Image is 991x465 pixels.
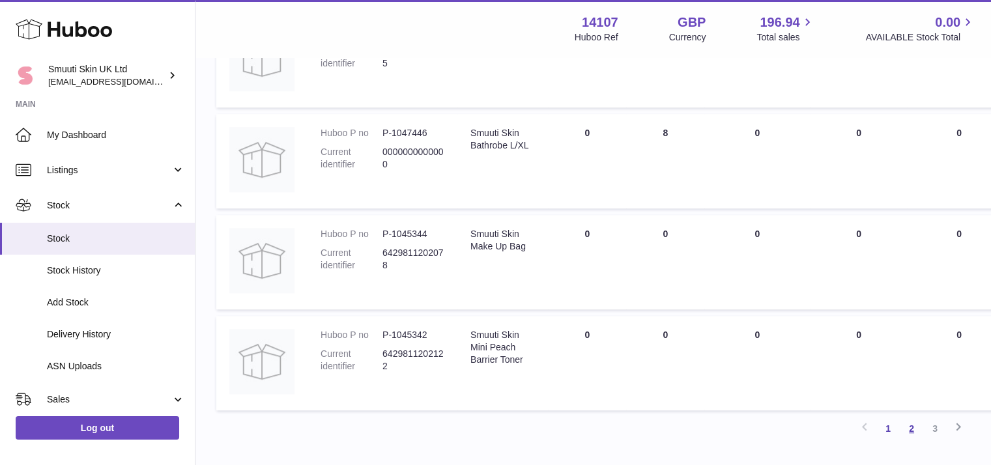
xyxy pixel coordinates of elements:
[548,215,626,309] td: 0
[16,416,179,440] a: Log out
[229,329,294,394] img: product image
[704,13,810,107] td: 0
[704,114,810,208] td: 0
[669,31,706,44] div: Currency
[548,13,626,107] td: 0
[382,329,444,341] dd: P-1045342
[865,31,975,44] span: AVAILABLE Stock Total
[47,360,185,373] span: ASN Uploads
[382,247,444,272] dd: 6429811202078
[382,228,444,240] dd: P-1045344
[810,215,908,309] td: 0
[956,229,962,239] span: 0
[548,114,626,208] td: 0
[382,146,444,171] dd: 0000000000000
[865,14,975,44] a: 0.00 AVAILABLE Stock Total
[876,417,900,440] a: 1
[810,114,908,208] td: 0
[923,417,947,440] a: 3
[321,329,382,341] dt: Huboo P no
[382,348,444,373] dd: 6429811202122
[321,247,382,272] dt: Current identifier
[810,13,908,107] td: 1
[48,63,165,88] div: Smuuti Skin UK Ltd
[956,330,962,340] span: 0
[935,14,960,31] span: 0.00
[704,215,810,309] td: 0
[321,348,382,373] dt: Current identifier
[704,316,810,410] td: 0
[470,329,535,366] div: Smuuti Skin Mini Peach Barrier Toner
[626,13,704,107] td: 18
[756,14,814,44] a: 196.94 Total sales
[47,328,185,341] span: Delivery History
[229,127,294,192] img: product image
[321,228,382,240] dt: Huboo P no
[382,45,444,70] dd: 6429811202825
[47,129,185,141] span: My Dashboard
[321,127,382,139] dt: Huboo P no
[47,232,185,245] span: Stock
[575,31,618,44] div: Huboo Ref
[47,199,171,212] span: Stock
[626,316,704,410] td: 0
[470,228,535,253] div: Smuuti Skin Make Up Bag
[47,164,171,176] span: Listings
[548,316,626,410] td: 0
[582,14,618,31] strong: 14107
[470,127,535,152] div: Smuuti Skin Bathrobe L/XL
[810,316,908,410] td: 0
[756,31,814,44] span: Total sales
[760,14,799,31] span: 196.94
[956,128,962,138] span: 0
[321,45,382,70] dt: Current identifier
[321,146,382,171] dt: Current identifier
[47,393,171,406] span: Sales
[678,14,706,31] strong: GBP
[900,417,923,440] a: 2
[229,228,294,293] img: product image
[229,26,294,91] img: product image
[16,66,35,85] img: Paivi.korvela@gmail.com
[382,127,444,139] dd: P-1047446
[47,264,185,277] span: Stock History
[626,114,704,208] td: 8
[48,76,192,87] span: [EMAIL_ADDRESS][DOMAIN_NAME]
[626,215,704,309] td: 0
[47,296,185,309] span: Add Stock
